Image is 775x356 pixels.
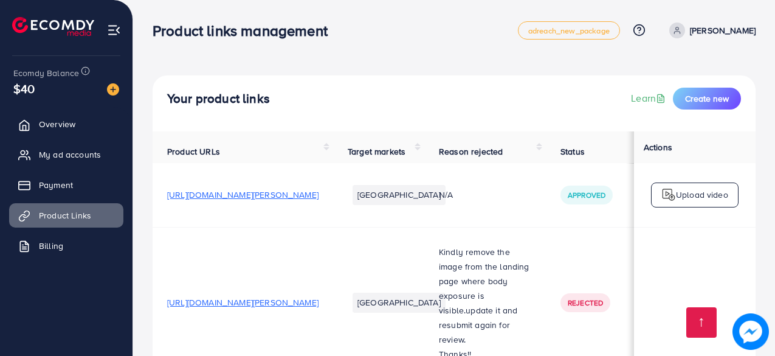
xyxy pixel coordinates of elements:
[39,148,101,161] span: My ad accounts
[439,189,453,201] span: N/A
[673,88,741,110] button: Create new
[568,298,603,308] span: Rejected
[631,91,668,105] a: Learn
[167,145,220,158] span: Product URLs
[39,179,73,191] span: Payment
[13,67,79,79] span: Ecomdy Balance
[39,240,63,252] span: Billing
[39,118,75,130] span: Overview
[167,189,319,201] span: [URL][DOMAIN_NAME][PERSON_NAME]
[664,23,756,38] a: [PERSON_NAME]
[9,173,123,197] a: Payment
[353,185,446,204] li: [GEOGRAPHIC_DATA]
[12,17,94,36] img: logo
[568,190,605,200] span: Approved
[107,83,119,96] img: image
[685,92,729,105] span: Create new
[528,27,610,35] span: adreach_new_package
[676,187,728,202] p: Upload video
[13,80,35,97] span: $40
[348,145,405,158] span: Target markets
[167,91,270,106] h4: Your product links
[439,245,531,347] p: Kindly remove the image from the landing page where body exposure is visible.update it and resubm...
[9,234,123,258] a: Billing
[353,293,446,312] li: [GEOGRAPHIC_DATA]
[9,142,123,167] a: My ad accounts
[690,23,756,38] p: [PERSON_NAME]
[518,21,620,40] a: adreach_new_package
[661,187,676,202] img: logo
[732,313,769,350] img: image
[167,296,319,309] span: [URL][DOMAIN_NAME][PERSON_NAME]
[439,145,503,158] span: Reason rejected
[9,112,123,136] a: Overview
[560,145,585,158] span: Status
[39,209,91,222] span: Product Links
[153,22,337,40] h3: Product links management
[644,141,672,153] span: Actions
[9,203,123,228] a: Product Links
[107,23,121,37] img: menu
